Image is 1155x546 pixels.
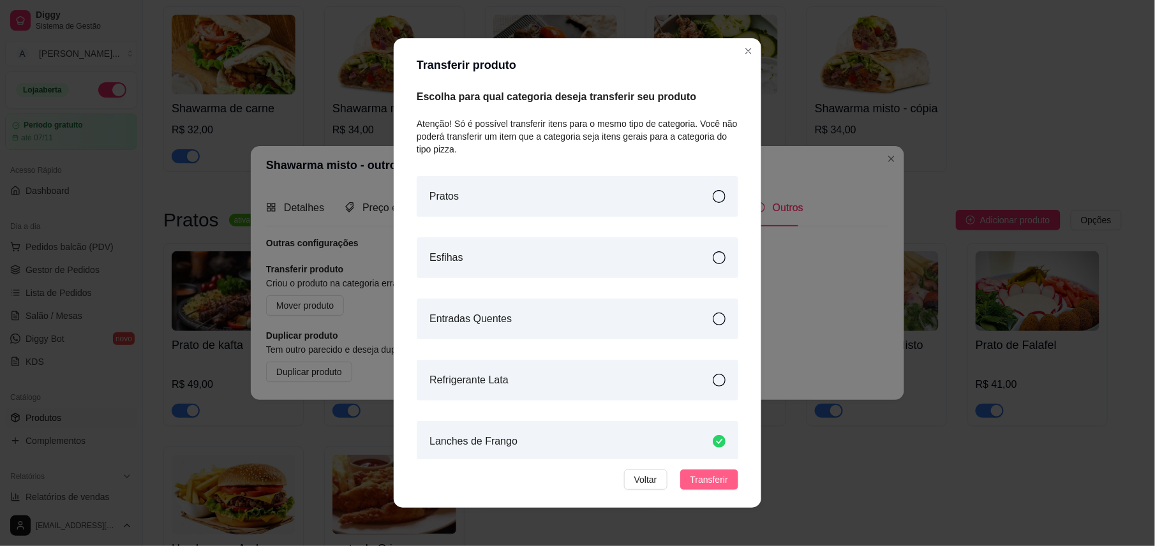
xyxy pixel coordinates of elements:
article: Atenção! Só é possível transferir itens para o mesmo tipo de categoria. Você não poderá transferi... [417,117,738,156]
span: Voltar [634,473,657,487]
article: Pratos [429,189,459,204]
button: Voltar [624,469,667,490]
span: Transferir [690,473,728,487]
article: Entradas Quentes [429,311,512,327]
article: Lanches de Frango [429,434,518,449]
header: Transferir produto [401,46,754,84]
article: Refrigerante Lata [429,373,509,388]
article: Esfihas [429,250,463,265]
button: Transferir [680,469,738,490]
article: Escolha para qual categoria deseja transferir seu produto [417,89,738,105]
button: Close [738,41,759,61]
